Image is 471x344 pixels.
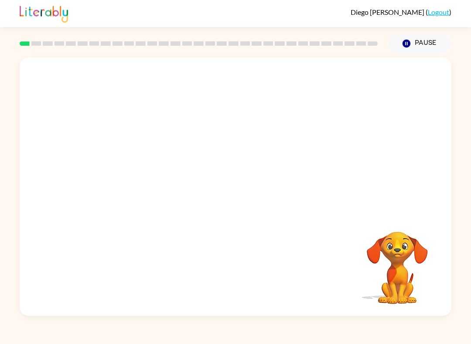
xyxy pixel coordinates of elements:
[351,8,451,16] div: ( )
[388,34,451,54] button: Pause
[351,8,426,16] span: Diego [PERSON_NAME]
[428,8,449,16] a: Logout
[354,218,441,305] video: Your browser must support playing .mp4 files to use Literably. Please try using another browser.
[20,3,68,23] img: Literably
